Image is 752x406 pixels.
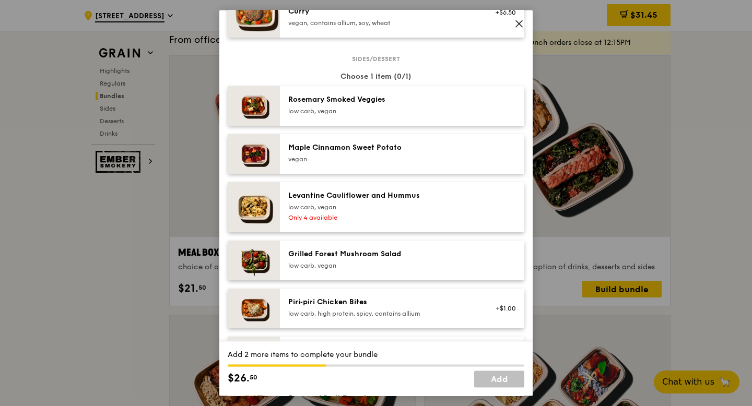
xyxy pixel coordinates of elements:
div: Add 2 more items to complete your bundle [228,350,524,361]
img: daily_normal_Levantine_Cauliflower_and_Hummus__Horizontal_.jpg [228,182,280,232]
img: daily_normal_Maple_Cinnamon_Sweet_Potato__Horizontal_.jpg [228,134,280,174]
div: Only 4 available [288,213,476,222]
span: $26. [228,371,250,387]
div: vegan [288,155,476,163]
div: Choose 1 item (0/1) [228,71,524,82]
div: low carb, vegan [288,203,476,211]
a: Add [474,371,524,388]
img: daily_normal_Ondeh_Ondeh_Pandan_Cake-HORZ.jpg [228,337,280,376]
div: Rosemary Smoked Veggies [288,94,476,105]
img: daily_normal_Grilled-Forest-Mushroom-Salad-HORZ.jpg [228,241,280,280]
div: Maple Cinnamon Sweet Potato [288,142,476,153]
div: Piri‑piri Chicken Bites [288,297,476,307]
div: +$6.50 [488,8,516,17]
div: +$1.00 [488,304,516,313]
span: Sides/dessert [348,55,404,63]
div: low carb, vegan [288,261,476,270]
div: Grilled Forest Mushroom Salad [288,249,476,259]
div: low carb, vegan [288,107,476,115]
div: vegan, contains allium, soy, wheat [288,19,476,27]
img: daily_normal_Thyme-Rosemary-Zucchini-HORZ.jpg [228,86,280,126]
div: low carb, high protein, spicy, contains allium [288,309,476,318]
div: Levantine Cauliflower and Hummus [288,190,476,201]
img: daily_normal_Piri-Piri-Chicken-Bites-HORZ.jpg [228,289,280,328]
span: 50 [250,374,257,382]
